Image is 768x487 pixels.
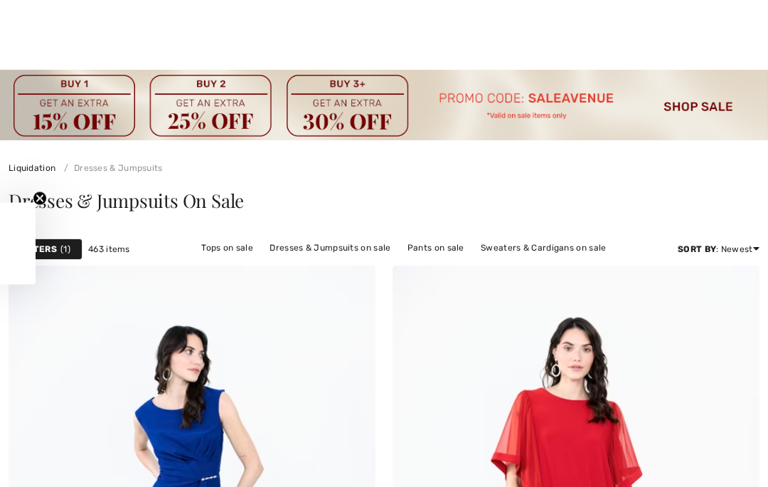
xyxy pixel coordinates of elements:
[33,192,47,206] button: Close teaser
[259,257,382,276] a: Jackets & Blazers on sale
[60,243,70,256] span: 1
[384,257,454,276] a: Skirts on sale
[678,244,716,254] strong: Sort By
[457,257,549,276] a: Outerwear on sale
[262,239,398,257] a: Dresses & Jumpsuits on sale
[88,243,130,256] span: 463 items
[21,243,57,256] strong: Filters
[474,239,613,257] a: Sweaters & Cardigans on sale
[9,163,55,173] a: Liquidation
[9,188,244,213] span: Dresses & Jumpsuits On Sale
[58,163,163,173] a: Dresses & Jumpsuits
[194,239,260,257] a: Tops on sale
[678,243,759,256] div: : Newest
[400,239,471,257] a: Pants on sale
